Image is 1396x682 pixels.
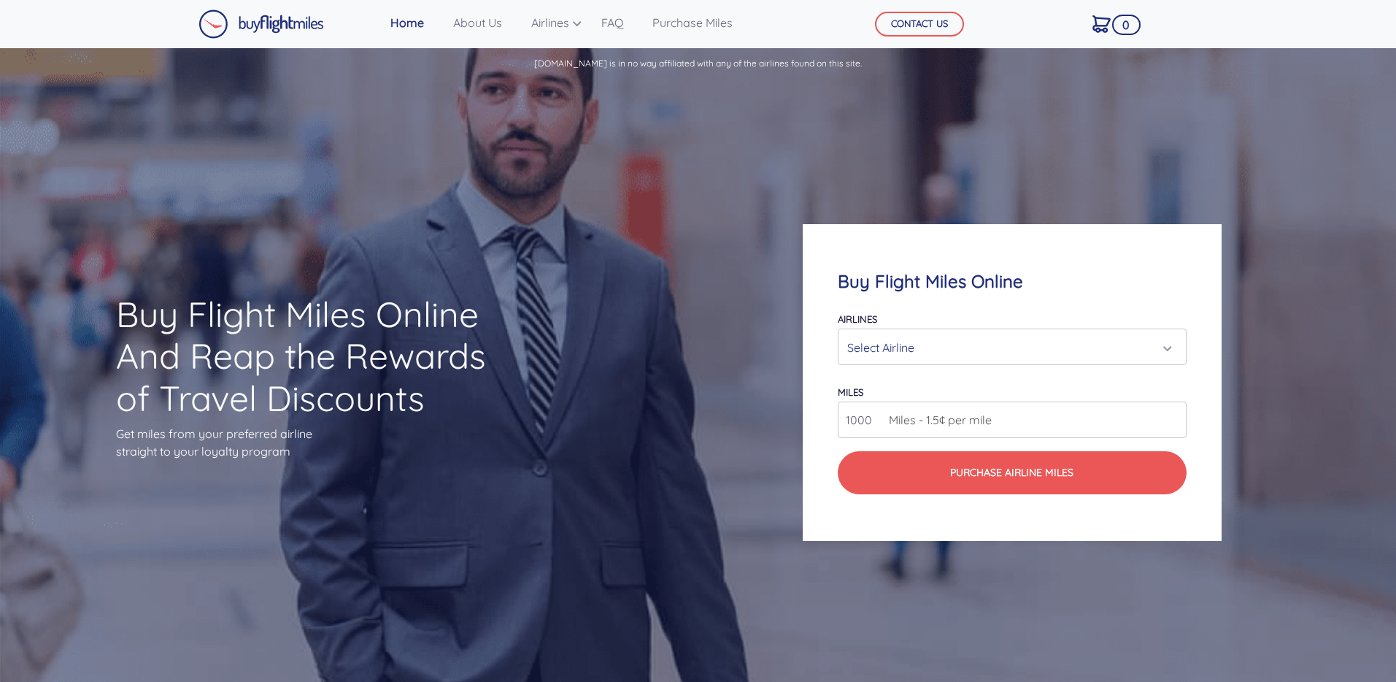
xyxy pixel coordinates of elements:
a: Home [385,8,430,37]
a: Purchase Miles [647,8,739,37]
button: Purchase Airline Miles [838,451,1186,494]
p: Get miles from your preferred airline straight to your loyalty program [116,425,512,460]
label: Airlines [838,313,877,325]
a: Airlines [525,8,578,37]
a: About Us [447,8,508,37]
span: Miles - 1.5¢ per mile [882,411,992,429]
a: 0 [1087,8,1117,39]
a: FAQ [595,8,629,37]
button: Select Airline [838,329,1186,365]
span: 0 [1112,15,1141,35]
a: Buy Flight Miles Logo [198,6,324,42]
label: miles [838,386,863,398]
h4: Buy Flight Miles Online [838,271,1186,292]
div: Select Airline [847,334,1168,361]
h1: Buy Flight Miles Online And Reap the Rewards of Travel Discounts [116,294,512,420]
img: Buy Flight Miles Logo [198,9,324,39]
button: CONTACT US [875,12,964,37]
img: Cart [1092,15,1111,33]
